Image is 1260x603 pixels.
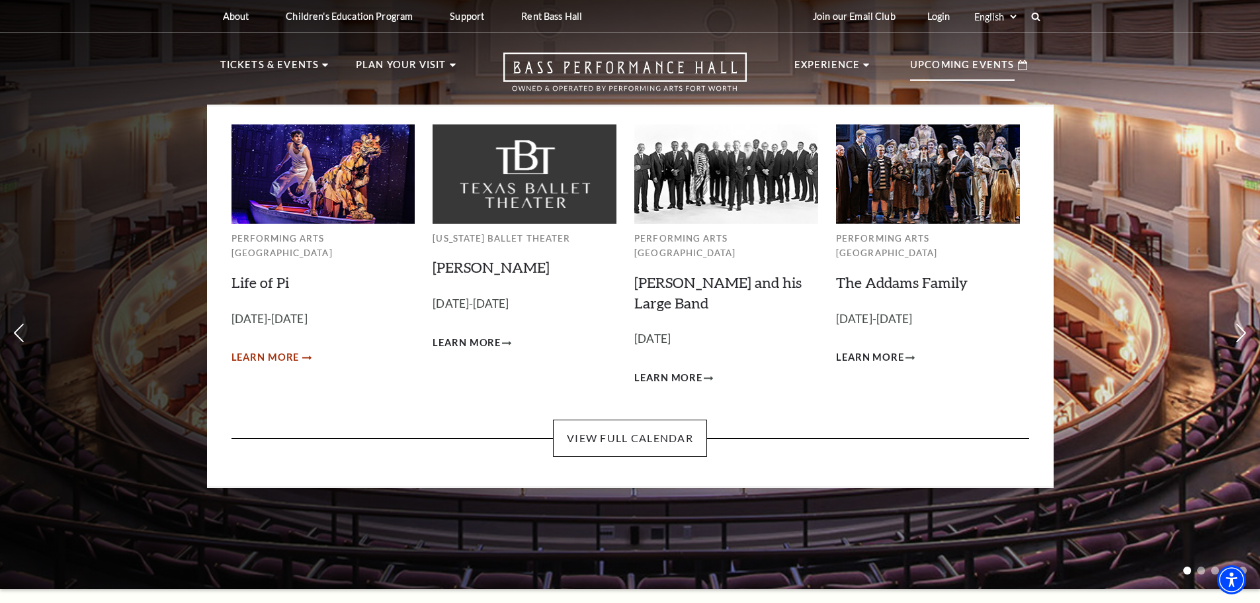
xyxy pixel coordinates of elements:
p: [DATE]-[DATE] [231,310,415,329]
p: Tickets & Events [220,57,319,81]
span: Learn More [836,349,904,366]
a: [PERSON_NAME] [433,258,550,276]
span: Learn More [433,335,501,351]
p: Children's Education Program [286,11,413,22]
p: Rent Bass Hall [521,11,582,22]
p: [DATE]-[DATE] [433,295,616,314]
p: Support [450,11,484,22]
a: Learn More The Addams Family [836,349,915,366]
p: Plan Your Visit [356,57,446,81]
a: View Full Calendar [553,420,707,457]
img: lll-meganav-279x150.jpg [634,124,818,223]
a: Learn More Life of Pi [231,349,310,366]
a: Learn More Peter Pan [433,335,511,351]
p: Performing Arts [GEOGRAPHIC_DATA] [634,231,818,261]
div: Accessibility Menu [1217,565,1246,594]
a: [PERSON_NAME] and his Large Band [634,273,802,312]
img: taf-meganav-279x150.jpg [836,124,1020,223]
span: Learn More [231,349,300,366]
a: The Addams Family [836,273,968,291]
a: Learn More Lyle Lovett and his Large Band [634,370,713,387]
p: Performing Arts [GEOGRAPHIC_DATA] [231,231,415,261]
p: [DATE]-[DATE] [836,310,1020,329]
p: Experience [794,57,861,81]
p: Upcoming Events [910,57,1015,81]
a: Life of Pi [231,273,289,291]
img: lop-meganav-279x150.jpg [231,124,415,223]
select: Select: [972,11,1019,23]
p: Performing Arts [GEOGRAPHIC_DATA] [836,231,1020,261]
p: [DATE] [634,330,818,349]
img: tbt_grey_mega-nav-individual-block_279x150.jpg [433,124,616,223]
p: [US_STATE] Ballet Theater [433,231,616,246]
span: Learn More [634,370,702,387]
p: About [223,11,249,22]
